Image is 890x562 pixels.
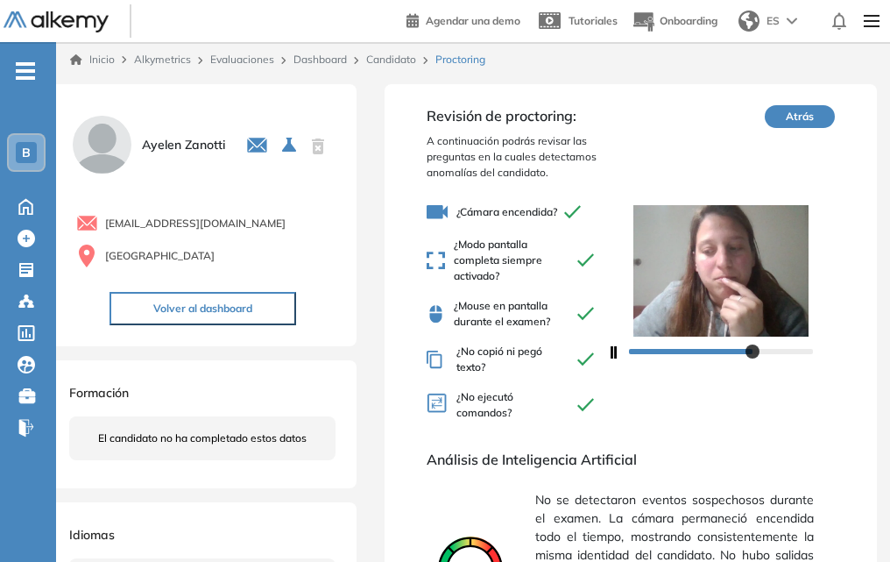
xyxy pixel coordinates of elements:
[69,385,129,401] span: Formación
[98,430,307,446] span: El candidato no ha completado estos datos
[738,11,759,32] img: world
[427,298,607,330] span: ¿Mouse en pantalla durante el examen?
[109,292,296,325] button: Volver al dashboard
[70,52,115,68] a: Inicio
[105,248,215,264] span: [GEOGRAPHIC_DATA]
[660,14,717,27] span: Onboarding
[427,202,607,223] span: ¿Cámara encendida?
[69,112,134,177] img: PROFILE_MENU_LOGO_USER
[427,389,607,421] span: ¿No ejecutó comandos?
[766,13,780,29] span: ES
[69,527,115,543] span: Idiomas
[427,449,835,470] span: Análisis de Inteligencia Artificial
[787,18,797,25] img: arrow
[427,344,607,375] span: ¿No copió ni pegó texto?
[22,146,31,160] span: B
[406,9,520,30] a: Agendar una demo
[765,105,835,128] button: Atrás
[857,4,886,39] img: Menu
[293,53,347,66] a: Dashboard
[105,216,286,231] span: [EMAIL_ADDRESS][DOMAIN_NAME]
[427,133,607,181] span: A continuación podrás revisar las preguntas en la cuales detectamos anomalías del candidato.
[210,53,274,66] a: Evaluaciones
[426,14,520,27] span: Agendar una demo
[366,53,416,66] a: Candidato
[134,53,191,66] span: Alkymetrics
[427,237,607,284] span: ¿Modo pantalla completa siempre activado?
[16,69,35,73] i: -
[142,136,225,154] span: ayelen zanotti
[569,14,618,27] span: Tutoriales
[632,3,717,40] button: Onboarding
[4,11,109,33] img: Logo
[427,105,607,126] span: Revisión de proctoring:
[435,52,485,68] span: Proctoring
